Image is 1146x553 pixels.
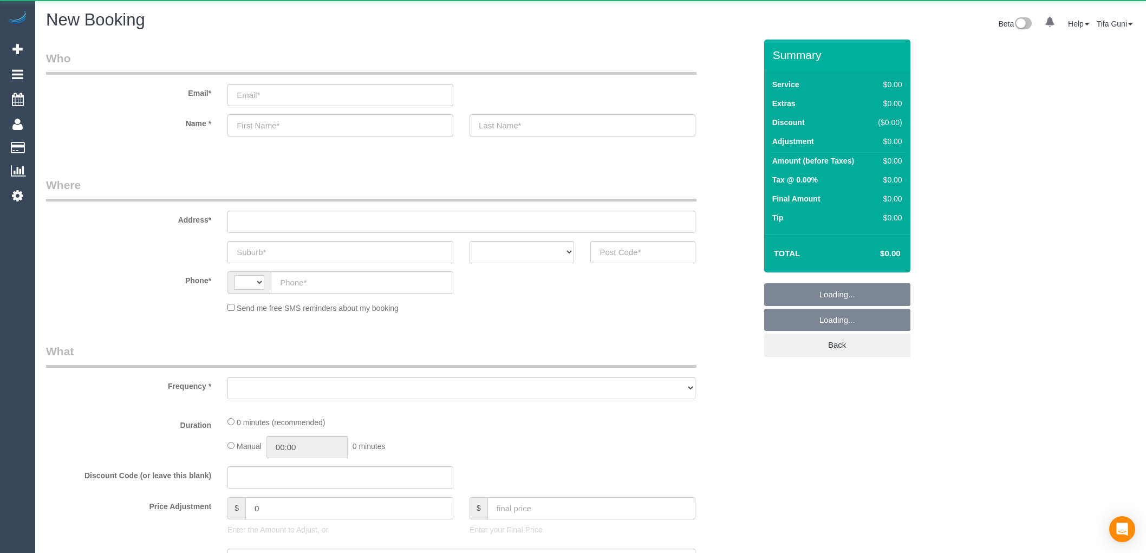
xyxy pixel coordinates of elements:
label: Discount [772,117,805,128]
span: New Booking [46,10,145,29]
label: Address* [38,211,219,225]
a: Beta [998,19,1032,28]
p: Enter your Final Price [470,524,695,535]
label: Duration [38,416,219,431]
input: Email* [227,84,453,106]
span: 0 minutes [353,442,386,451]
img: New interface [1014,17,1032,31]
input: Phone* [271,271,453,294]
strong: Total [774,249,800,258]
label: Discount Code (or leave this blank) [38,466,219,481]
label: Amount (before Taxes) [772,155,854,166]
legend: Who [46,50,696,75]
label: Service [772,79,799,90]
legend: What [46,343,696,368]
input: Suburb* [227,241,453,263]
p: Enter the Amount to Adjust, or [227,524,453,535]
input: Post Code* [590,241,695,263]
div: $0.00 [874,155,902,166]
div: ($0.00) [874,117,902,128]
label: Adjustment [772,136,814,147]
label: Name * [38,114,219,129]
label: Tip [772,212,784,223]
label: Phone* [38,271,219,286]
label: Email* [38,84,219,99]
label: Price Adjustment [38,497,219,512]
input: final price [487,497,695,519]
label: Tax @ 0.00% [772,174,818,185]
h3: Summary [773,49,905,61]
label: Frequency * [38,377,219,392]
div: $0.00 [874,136,902,147]
div: Open Intercom Messenger [1109,516,1135,542]
div: $0.00 [874,193,902,204]
label: Extras [772,98,796,109]
label: Final Amount [772,193,821,204]
a: Help [1068,19,1089,28]
a: Back [764,334,910,356]
span: 0 minutes (recommended) [237,418,325,427]
a: Tifa Guni [1097,19,1132,28]
h4: $0.00 [848,249,900,258]
div: $0.00 [874,174,902,185]
span: Manual [237,442,262,451]
div: $0.00 [874,79,902,90]
div: $0.00 [874,212,902,223]
span: Send me free SMS reminders about my booking [237,304,399,313]
input: Last Name* [470,114,695,136]
span: $ [227,497,245,519]
legend: Where [46,177,696,201]
span: $ [470,497,487,519]
div: $0.00 [874,98,902,109]
img: Automaid Logo [6,11,28,26]
input: First Name* [227,114,453,136]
